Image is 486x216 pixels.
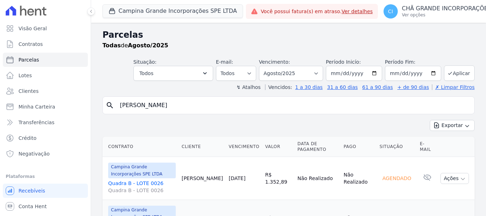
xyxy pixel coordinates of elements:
a: 1 a 30 dias [295,84,323,90]
label: Vencimento: [259,59,290,65]
td: [PERSON_NAME] [179,157,226,200]
span: Recebíveis [19,187,45,194]
span: Crédito [19,135,37,142]
div: Plataformas [6,172,85,181]
span: CI [388,9,393,14]
th: Contrato [102,137,179,157]
strong: Agosto/2025 [128,42,168,49]
i: search [106,101,114,110]
span: Contratos [19,41,43,48]
a: Visão Geral [3,21,88,36]
a: Quadra B - LOTE 0026Quadra B - LOTE 0026 [108,180,176,194]
span: Visão Geral [19,25,47,32]
strong: Todas [102,42,121,49]
a: Ver detalhes [342,9,373,14]
a: Lotes [3,68,88,83]
a: Minha Carteira [3,100,88,114]
span: Lotes [19,72,32,79]
th: Pago [341,137,377,157]
span: Clientes [19,88,38,95]
td: R$ 1.352,89 [262,157,295,200]
span: Parcelas [19,56,39,63]
button: Campina Grande Incorporações SPE LTDA [102,4,243,18]
label: ↯ Atalhos [236,84,260,90]
a: ✗ Limpar Filtros [432,84,475,90]
a: Conta Hent [3,199,88,214]
th: Data de Pagamento [295,137,341,157]
label: E-mail: [216,59,233,65]
td: Não Realizado [341,157,377,200]
label: Período Inicío: [326,59,361,65]
th: Vencimento [226,137,262,157]
a: Recebíveis [3,184,88,198]
button: Todos [133,66,213,81]
label: Período Fim: [385,58,441,66]
a: 31 a 60 dias [327,84,358,90]
label: Situação: [133,59,157,65]
input: Buscar por nome do lote ou do cliente [116,98,471,112]
h2: Parcelas [102,28,475,41]
button: Aplicar [444,65,475,81]
div: Agendado [380,173,414,183]
a: Parcelas [3,53,88,67]
a: Negativação [3,147,88,161]
a: + de 90 dias [397,84,429,90]
button: Exportar [430,120,475,131]
a: Crédito [3,131,88,145]
td: Não Realizado [295,157,341,200]
a: Clientes [3,84,88,98]
a: Contratos [3,37,88,51]
span: Você possui fatura(s) em atraso. [261,8,373,15]
th: Situação [377,137,417,157]
a: [DATE] [229,175,245,181]
th: Valor [262,137,295,157]
label: Vencidos: [265,84,292,90]
span: Negativação [19,150,50,157]
span: Todos [139,69,153,78]
span: Quadra B - LOTE 0026 [108,187,176,194]
span: Minha Carteira [19,103,55,110]
span: Transferências [19,119,54,126]
a: 61 a 90 dias [362,84,393,90]
span: Conta Hent [19,203,47,210]
a: Transferências [3,115,88,130]
span: Campina Grande Incorporações SPE LTDA [108,163,176,178]
button: Ações [440,173,469,184]
th: E-mail [417,137,438,157]
p: de [102,41,168,50]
